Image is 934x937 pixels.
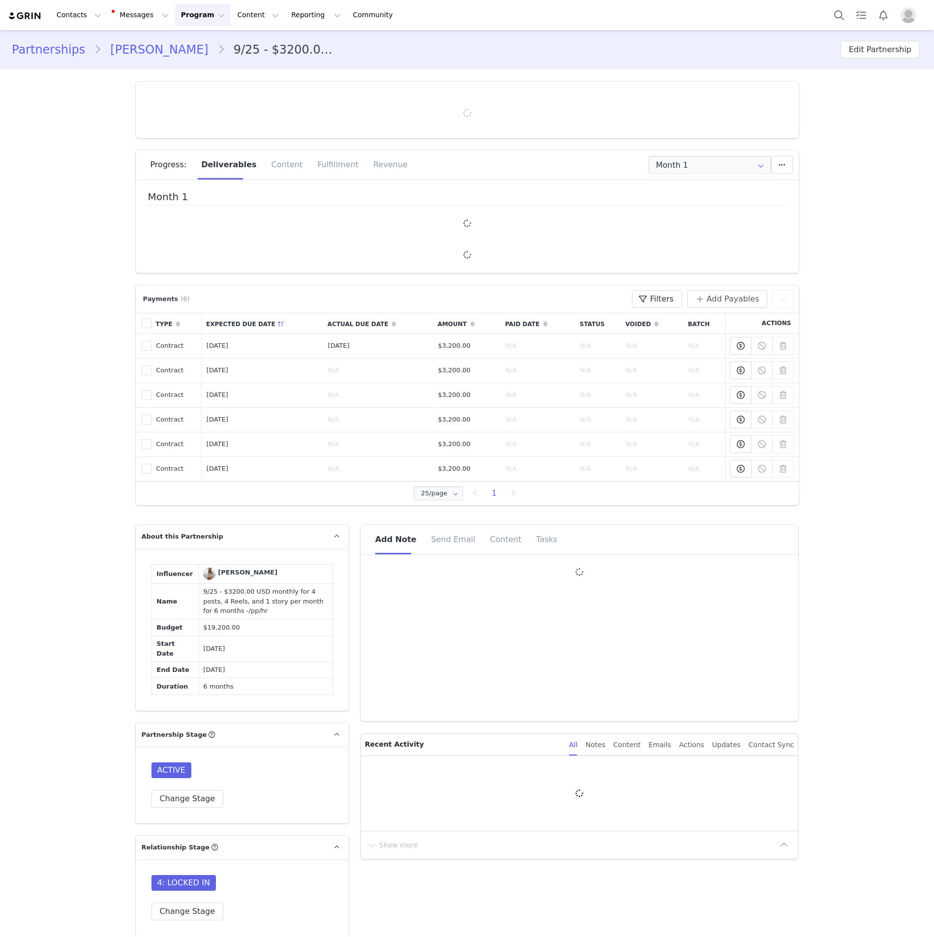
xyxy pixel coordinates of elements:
[323,456,433,481] td: N/A
[264,150,310,180] div: Content
[490,535,521,544] span: Content
[108,4,174,26] button: Messages
[683,333,725,358] td: N/A
[202,383,323,407] td: [DATE]
[850,4,872,26] a: Tasks
[901,7,916,23] img: placeholder-profile.jpg
[501,333,575,358] td: N/A
[198,678,332,695] td: 6 months
[194,150,264,180] div: Deliverables
[181,294,189,304] span: (6)
[151,662,198,678] td: End Date
[285,4,346,26] button: Reporting
[148,191,786,206] h4: Month 1
[501,383,575,407] td: N/A
[367,837,419,853] button: Show more
[142,843,210,852] span: Relationship Stage
[12,41,94,59] a: Partnerships
[536,535,557,544] span: Tasks
[683,313,725,334] th: Batch
[575,407,621,432] td: N/A
[438,366,470,374] span: $3,200.00
[151,432,202,456] td: Contract
[323,313,433,334] th: Actual Due Date
[438,391,470,398] span: $3,200.00
[433,313,501,334] th: Amount
[485,486,503,500] li: 1
[501,456,575,481] td: N/A
[575,432,621,456] td: N/A
[151,358,202,383] td: Contract
[621,432,684,456] td: N/A
[895,7,926,23] button: Profile
[151,619,198,636] td: Budget
[501,407,575,432] td: N/A
[725,313,799,334] th: Actions
[198,662,332,678] td: [DATE]
[202,313,323,334] th: Expected Due Date
[683,432,725,456] td: N/A
[828,4,850,26] button: Search
[679,734,704,756] div: Actions
[575,358,621,383] td: N/A
[649,734,671,756] div: Emails
[613,734,641,756] div: Content
[683,407,725,432] td: N/A
[202,407,323,432] td: [DATE]
[648,156,771,174] input: Select
[198,635,332,662] td: [DATE]
[203,624,240,631] span: $19,200.00
[575,456,621,481] td: N/A
[202,358,323,383] td: [DATE]
[101,41,217,59] a: [PERSON_NAME]
[575,313,621,334] th: Status
[687,290,767,308] button: Add Payables
[438,440,470,448] span: $3,200.00
[621,407,684,432] td: N/A
[151,407,202,432] td: Contract
[621,333,684,358] td: N/A
[575,333,621,358] td: N/A
[501,358,575,383] td: N/A
[141,294,195,304] div: Payments
[151,150,194,180] div: Progress:
[323,407,433,432] td: N/A
[151,564,198,583] td: Influencer
[202,456,323,481] td: [DATE]
[501,432,575,456] td: N/A
[366,150,408,180] div: Revenue
[142,730,207,740] span: Partnership Stage
[151,678,198,695] td: Duration
[202,333,323,358] td: [DATE]
[841,41,920,59] button: Edit Partnership
[683,358,725,383] td: N/A
[310,150,366,180] div: Fulfillment
[151,333,202,358] td: Contract
[749,734,794,756] div: Contact Sync
[198,583,332,619] td: 9/25 - $3200.00 USD monthly for 4 posts, 4 Reels, and 1 story per month for 6 months -/pp/hr
[347,4,403,26] a: Community
[142,532,223,542] span: About this Partnership
[151,583,198,619] td: Name
[218,568,277,577] div: [PERSON_NAME]
[151,383,202,407] td: Contract
[323,432,433,456] td: N/A
[323,333,433,358] td: [DATE]
[621,383,684,407] td: N/A
[151,790,224,808] button: Change Stage
[151,875,216,891] span: 4: LOCKED IN
[621,313,684,334] th: Voided
[438,342,470,349] span: $3,200.00
[203,568,277,580] a: [PERSON_NAME]
[873,4,894,26] button: Notifications
[438,465,470,472] span: $3,200.00
[414,486,463,500] input: Select
[323,383,433,407] td: N/A
[365,734,561,756] p: Recent Activity
[323,358,433,383] td: N/A
[175,4,231,26] button: Program
[151,903,224,920] button: Change Stage
[203,568,215,580] img: Kellie Stewart
[8,11,42,21] img: grin logo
